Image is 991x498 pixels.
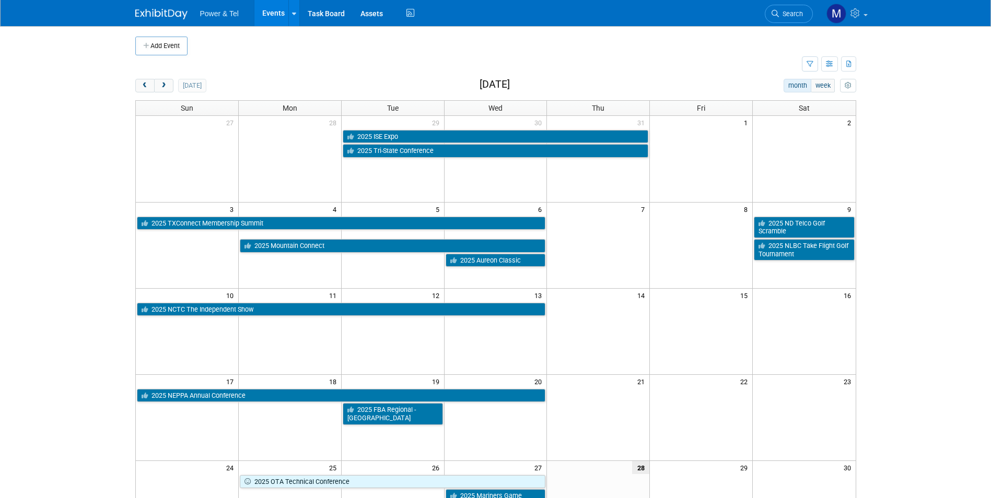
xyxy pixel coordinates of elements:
span: 24 [225,461,238,474]
span: 14 [636,289,649,302]
span: 31 [636,116,649,129]
span: Fri [697,104,705,112]
span: 25 [328,461,341,474]
span: Wed [488,104,503,112]
span: 27 [225,116,238,129]
span: 4 [332,203,341,216]
span: 11 [328,289,341,302]
i: Personalize Calendar [845,82,852,89]
span: 1 [743,116,752,129]
button: month [784,79,811,92]
a: 2025 NCTC The Independent Show [137,303,546,316]
span: 5 [435,203,444,216]
span: 9 [846,203,856,216]
a: 2025 Tri-State Conference [343,144,649,158]
button: [DATE] [178,79,206,92]
span: 23 [843,375,856,388]
span: 16 [843,289,856,302]
span: 21 [636,375,649,388]
span: 30 [533,116,546,129]
span: Sat [799,104,810,112]
a: 2025 Aureon Classic [446,254,546,267]
button: week [811,79,835,92]
span: 17 [225,375,238,388]
span: Sun [181,104,193,112]
span: Thu [592,104,604,112]
img: Madalyn Bobbitt [826,4,846,23]
a: 2025 TXConnect Membership Summit [137,217,546,230]
button: next [154,79,173,92]
img: ExhibitDay [135,9,188,19]
span: 12 [431,289,444,302]
a: 2025 NEPPA Annual Conference [137,389,546,402]
span: 13 [533,289,546,302]
span: 28 [328,116,341,129]
span: 8 [743,203,752,216]
span: 20 [533,375,546,388]
h2: [DATE] [480,79,510,90]
span: 29 [739,461,752,474]
span: 3 [229,203,238,216]
span: Power & Tel [200,9,239,18]
a: 2025 Mountain Connect [240,239,546,253]
a: 2025 FBA Regional - [GEOGRAPHIC_DATA] [343,403,443,424]
span: Tue [387,104,399,112]
button: prev [135,79,155,92]
a: 2025 OTA Technical Conference [240,475,546,489]
a: 2025 ISE Expo [343,130,649,144]
span: 7 [640,203,649,216]
a: 2025 NLBC Take Flight Golf Tournament [754,239,854,260]
button: myCustomButton [840,79,856,92]
a: Search [765,5,813,23]
button: Add Event [135,37,188,55]
span: 26 [431,461,444,474]
span: 15 [739,289,752,302]
span: 18 [328,375,341,388]
span: 19 [431,375,444,388]
span: 29 [431,116,444,129]
span: 22 [739,375,752,388]
span: 10 [225,289,238,302]
span: 2 [846,116,856,129]
span: 27 [533,461,546,474]
span: Search [779,10,803,18]
span: 30 [843,461,856,474]
span: 28 [632,461,649,474]
a: 2025 ND Telco Golf Scramble [754,217,854,238]
span: 6 [537,203,546,216]
span: Mon [283,104,297,112]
